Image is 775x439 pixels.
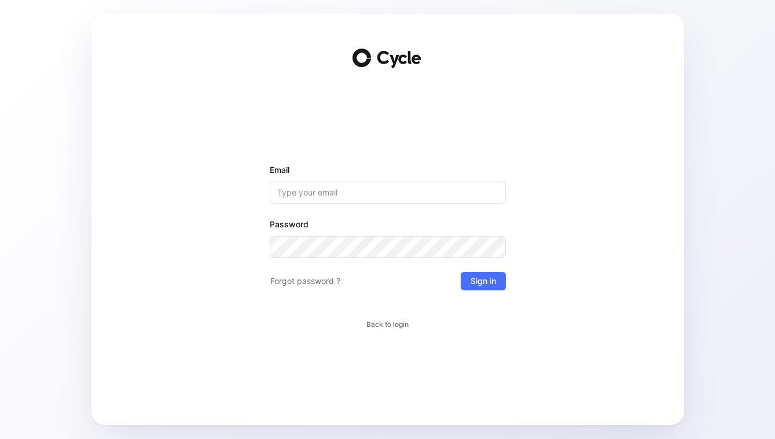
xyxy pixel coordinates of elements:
[461,272,506,290] button: Sign in
[366,319,409,330] span: Back to login
[270,274,340,288] span: Forgot password ?
[270,182,506,204] input: Type your email
[471,274,496,288] span: Sign in
[270,217,506,231] label: Password
[270,163,506,177] label: Email
[366,318,409,331] button: Back to login
[270,272,341,290] button: Forgot password ?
